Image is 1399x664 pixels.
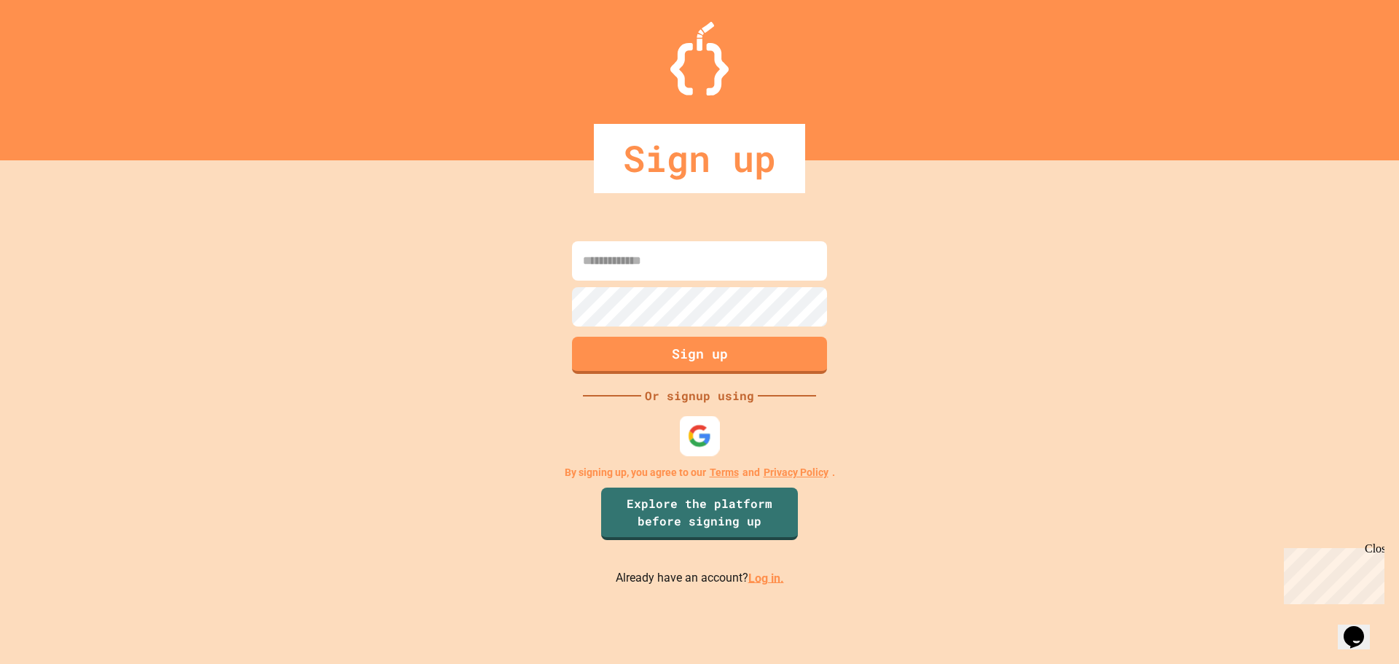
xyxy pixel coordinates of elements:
div: Chat with us now!Close [6,6,101,93]
button: Sign up [572,337,827,374]
iframe: chat widget [1338,606,1384,649]
a: Terms [710,465,739,480]
a: Log in. [748,571,784,585]
iframe: chat widget [1278,542,1384,604]
img: google-icon.svg [688,423,712,448]
div: Or signup using [641,387,758,405]
p: Already have an account? [616,569,784,587]
img: Logo.svg [670,22,729,95]
p: By signing up, you agree to our and . [565,465,835,480]
div: Sign up [594,124,805,193]
a: Privacy Policy [764,465,828,480]
a: Explore the platform before signing up [601,488,798,540]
